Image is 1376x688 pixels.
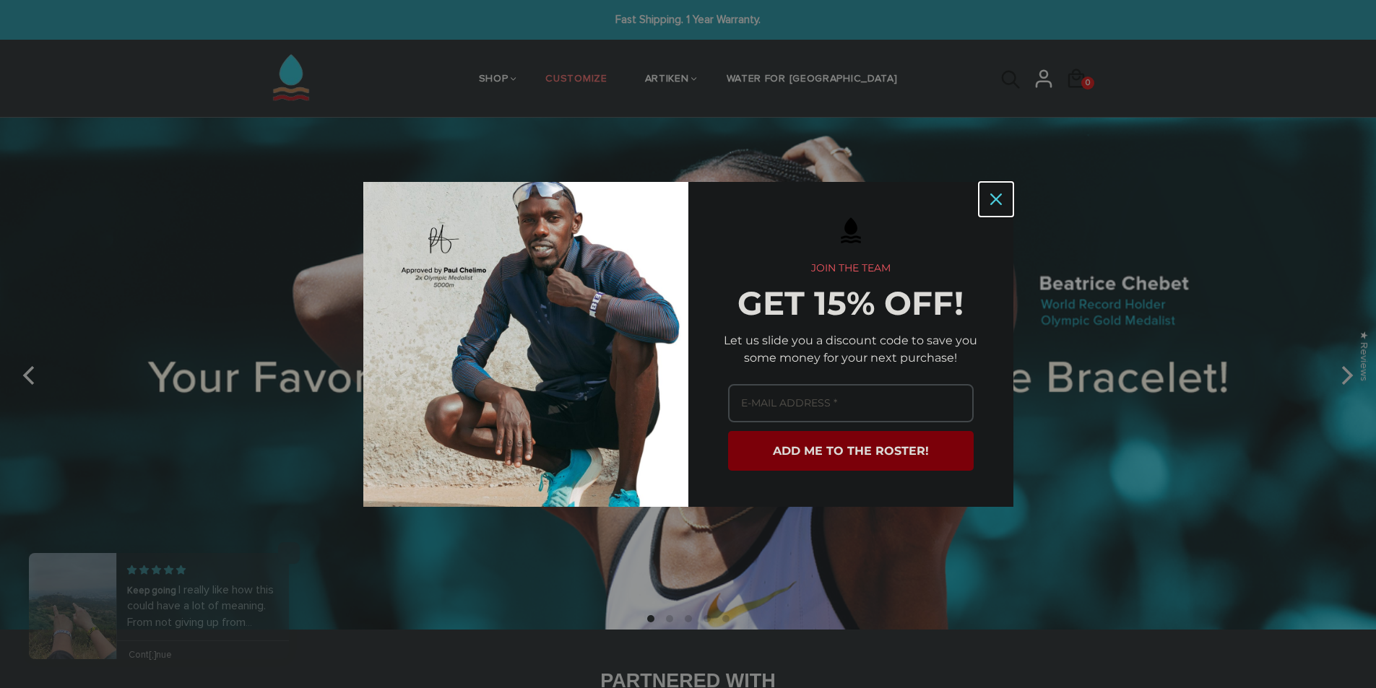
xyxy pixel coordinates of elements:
[990,193,1002,205] svg: close icon
[728,431,974,471] button: ADD ME TO THE ROSTER!
[737,283,964,323] strong: GET 15% OFF!
[728,384,974,422] input: Email field
[979,182,1013,217] button: Close
[711,332,990,367] p: Let us slide you a discount code to save you some money for your next purchase!
[711,262,990,275] h2: JOIN THE TEAM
